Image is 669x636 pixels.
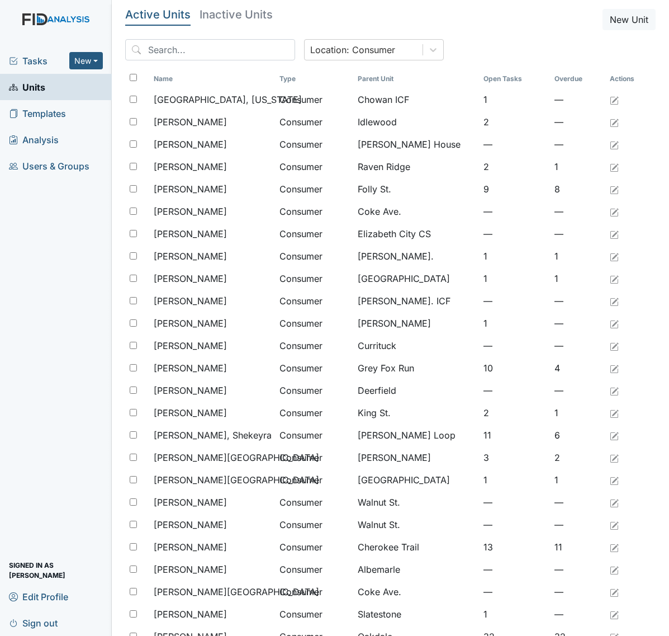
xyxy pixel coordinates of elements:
[479,335,551,357] td: —
[275,469,353,491] td: Consumer
[353,178,479,200] td: Folly St.
[353,290,479,312] td: [PERSON_NAME]. ICF
[550,290,605,312] td: —
[154,227,227,241] span: [PERSON_NAME]
[9,78,45,96] span: Units
[479,469,551,491] td: 1
[479,88,551,111] td: 1
[154,249,227,263] span: [PERSON_NAME]
[154,205,227,218] span: [PERSON_NAME]
[610,585,619,599] a: Edit
[275,290,353,312] td: Consumer
[479,245,551,267] td: 1
[275,133,353,156] td: Consumer
[353,402,479,424] td: King St.
[550,581,605,603] td: —
[479,491,551,513] td: —
[275,267,353,290] td: Consumer
[610,160,619,173] a: Edit
[9,54,69,68] span: Tasks
[154,406,227,420] span: [PERSON_NAME]
[154,182,227,196] span: [PERSON_NAME]
[154,361,227,375] span: [PERSON_NAME]
[154,317,227,330] span: [PERSON_NAME]
[154,272,227,285] span: [PERSON_NAME]
[353,357,479,379] td: Grey Fox Run
[275,88,353,111] td: Consumer
[353,513,479,536] td: Walnut St.
[550,491,605,513] td: —
[9,131,59,148] span: Analysis
[550,513,605,536] td: —
[154,451,319,464] span: [PERSON_NAME][GEOGRAPHIC_DATA]
[550,156,605,178] td: 1
[154,607,227,621] span: [PERSON_NAME]
[275,312,353,335] td: Consumer
[550,69,605,88] th: Toggle SortBy
[9,157,89,175] span: Users & Groups
[353,558,479,581] td: Albemarle
[353,446,479,469] td: [PERSON_NAME]
[550,223,605,245] td: —
[275,357,353,379] td: Consumer
[479,424,551,446] td: 11
[610,473,619,487] a: Edit
[154,115,227,129] span: [PERSON_NAME]
[610,451,619,464] a: Edit
[610,406,619,420] a: Edit
[610,496,619,509] a: Edit
[550,133,605,156] td: —
[479,536,551,558] td: 13
[130,74,137,81] input: Toggle All Rows Selected
[610,205,619,218] a: Edit
[479,379,551,402] td: —
[353,267,479,290] td: [GEOGRAPHIC_DATA]
[149,69,275,88] th: Toggle SortBy
[610,540,619,554] a: Edit
[275,335,353,357] td: Consumer
[550,357,605,379] td: 4
[479,290,551,312] td: —
[610,138,619,151] a: Edit
[610,317,619,330] a: Edit
[610,182,619,196] a: Edit
[610,294,619,308] a: Edit
[353,133,479,156] td: [PERSON_NAME] House
[602,9,656,30] button: New Unit
[9,562,103,579] span: Signed in as [PERSON_NAME]
[610,384,619,397] a: Edit
[69,52,103,69] button: New
[550,267,605,290] td: 1
[353,223,479,245] td: Elizabeth City CS
[275,603,353,625] td: Consumer
[9,588,68,605] span: Edit Profile
[610,563,619,576] a: Edit
[610,607,619,621] a: Edit
[610,227,619,241] a: Edit
[353,469,479,491] td: [GEOGRAPHIC_DATA]
[479,111,551,133] td: 2
[275,379,353,402] td: Consumer
[550,424,605,446] td: 6
[154,473,319,487] span: [PERSON_NAME][GEOGRAPHIC_DATA]
[275,223,353,245] td: Consumer
[154,339,227,352] span: [PERSON_NAME]
[550,536,605,558] td: 11
[154,93,302,106] span: [GEOGRAPHIC_DATA], [US_STATE]
[550,178,605,200] td: 8
[550,312,605,335] td: —
[125,39,295,60] input: Search...
[275,245,353,267] td: Consumer
[479,581,551,603] td: —
[550,469,605,491] td: 1
[275,536,353,558] td: Consumer
[353,156,479,178] td: Raven Ridge
[275,513,353,536] td: Consumer
[550,402,605,424] td: 1
[275,402,353,424] td: Consumer
[154,138,227,151] span: [PERSON_NAME]
[154,540,227,554] span: [PERSON_NAME]
[154,384,227,397] span: [PERSON_NAME]
[275,156,353,178] td: Consumer
[353,581,479,603] td: Coke Ave.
